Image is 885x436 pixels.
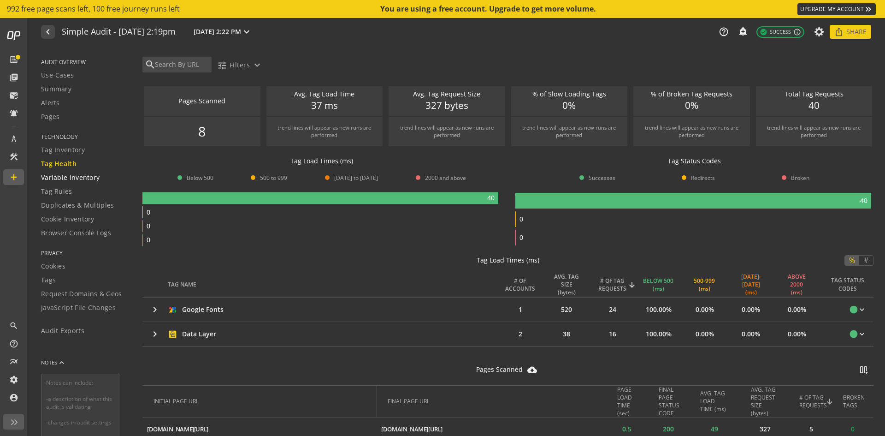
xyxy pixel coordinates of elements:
[781,273,812,296] div: ABOVE 2000 (ms)
[241,26,252,37] mat-icon: expand_more
[589,174,615,182] span: Successes
[527,365,537,375] mat-icon: cloud_download_filled
[598,277,626,293] div: # OF TAG REQUESTS
[388,397,602,405] div: FINAL PAGE URL
[154,60,209,70] input: Search By URL
[388,397,430,405] div: FINAL PAGE URL
[501,298,547,322] td: 1
[41,201,114,210] span: Duplicates & Multiples
[551,273,590,296] div: AVG. TAG SIZE(bytes)
[311,99,338,113] span: 37 ms
[380,4,597,14] div: You are using a free account. Upgrade to get more volume.
[830,25,871,39] button: Share
[827,272,873,298] th: TAG STATUS CODES
[9,375,18,384] mat-icon: settings
[9,393,18,402] mat-icon: account_circle
[760,28,791,36] span: Success
[41,262,65,271] span: Cookies
[793,28,801,36] mat-icon: info_outline
[597,277,636,293] div: # OF TAGREQUESTS
[783,327,811,341] div: 0.00%
[700,389,735,413] div: AVG. TAG LOADTIME (ms)
[791,174,809,182] span: Broken
[849,305,858,314] mat-icon: circle
[41,275,56,285] span: Tags
[147,235,150,244] text: 0
[751,386,779,417] div: AVG. TAG REQUEST SIZE (bytes)
[145,59,154,70] mat-icon: search
[760,28,767,36] mat-icon: check_circle
[857,305,867,314] mat-icon: keyboard_arrow_down
[519,233,523,242] text: 0
[153,397,369,405] div: INITIAL PAGE URL
[168,281,196,288] div: TAG NAME
[501,322,547,346] td: 2
[62,27,176,37] h1: Simple Audit - 25 August 2025 | 2:19pm
[41,159,77,168] span: Tag Health
[217,60,227,70] mat-icon: tune
[735,273,774,296] div: [DATE]-[DATE](ms)
[148,96,256,106] div: Pages Scanned
[393,90,501,99] div: Avg. Tag Request Size
[700,389,729,413] div: AVG. TAG LOAD TIME (ms)
[149,328,160,340] mat-icon: keyboard_arrow_right
[42,26,52,37] mat-icon: navigate_before
[168,281,497,288] div: TAG NAME
[252,60,263,71] mat-icon: expand_more
[738,26,747,36] mat-icon: add_alert
[192,26,254,38] button: [DATE] 2:22 PM
[659,386,684,417] div: FINAL PAGESTATUS CODE
[9,339,18,348] mat-icon: help_outline
[547,298,593,322] td: 520
[516,90,623,99] div: % of Slow Loading Tags
[147,221,150,230] text: 0
[153,397,199,405] div: INITIAL PAGE URL
[737,303,765,317] div: 0.00%
[849,329,858,339] mat-icon: circle
[689,277,728,293] div: 500-999(ms)
[41,173,100,182] span: Variable Inventory
[41,133,131,141] span: TECHNOLOGY
[41,326,84,335] span: Audit Exports
[41,249,131,257] span: PRIVACY
[9,321,18,330] mat-icon: search
[290,156,353,166] div: Tag Load Times (ms)
[520,124,619,139] div: trend lines will appear as new runs are performed
[41,289,122,299] span: Request Domains & Geos
[213,57,266,73] button: Filters
[149,304,160,315] mat-icon: keyboard_arrow_right
[846,24,867,40] span: Share
[593,298,639,322] td: 24
[846,256,858,265] span: %
[425,99,468,113] span: 327 bytes
[9,109,18,118] mat-icon: notifications_active
[41,71,74,80] span: Use-Cases
[41,228,111,238] span: Browser Console Logs
[737,327,765,341] div: 0.00%
[198,122,206,141] span: 8
[260,174,287,182] span: 500 to 999
[808,99,820,113] span: 40
[41,187,72,196] span: Tag Rules
[487,193,495,202] text: 40
[381,425,442,434] div: [DOMAIN_NAME][URL]
[834,27,844,36] mat-icon: ios_share
[41,58,131,66] span: AUDIT OVERVIEW
[41,112,60,121] span: Pages
[187,174,213,182] span: Below 500
[691,327,719,341] div: 0.00%
[694,277,715,293] div: 500-999 (ms)
[182,329,216,339] div: Data Layer
[505,277,543,293] div: # OFACCOUNTS
[147,208,150,216] text: 0
[864,5,873,14] mat-icon: keyboard_double_arrow_right
[617,386,638,417] div: PAGE LOAD TIME (sec)
[797,3,876,15] a: UPGRADE MY ACCOUNT
[562,99,576,113] span: 0%
[643,124,741,139] div: trend lines will appear as new runs are performed
[168,305,177,315] img: 1167.svg
[425,174,466,182] span: 2000 and above
[659,386,679,417] div: FINAL PAGE STATUS CODE
[685,99,698,113] span: 0%
[398,124,496,139] div: trend lines will appear as new runs are performed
